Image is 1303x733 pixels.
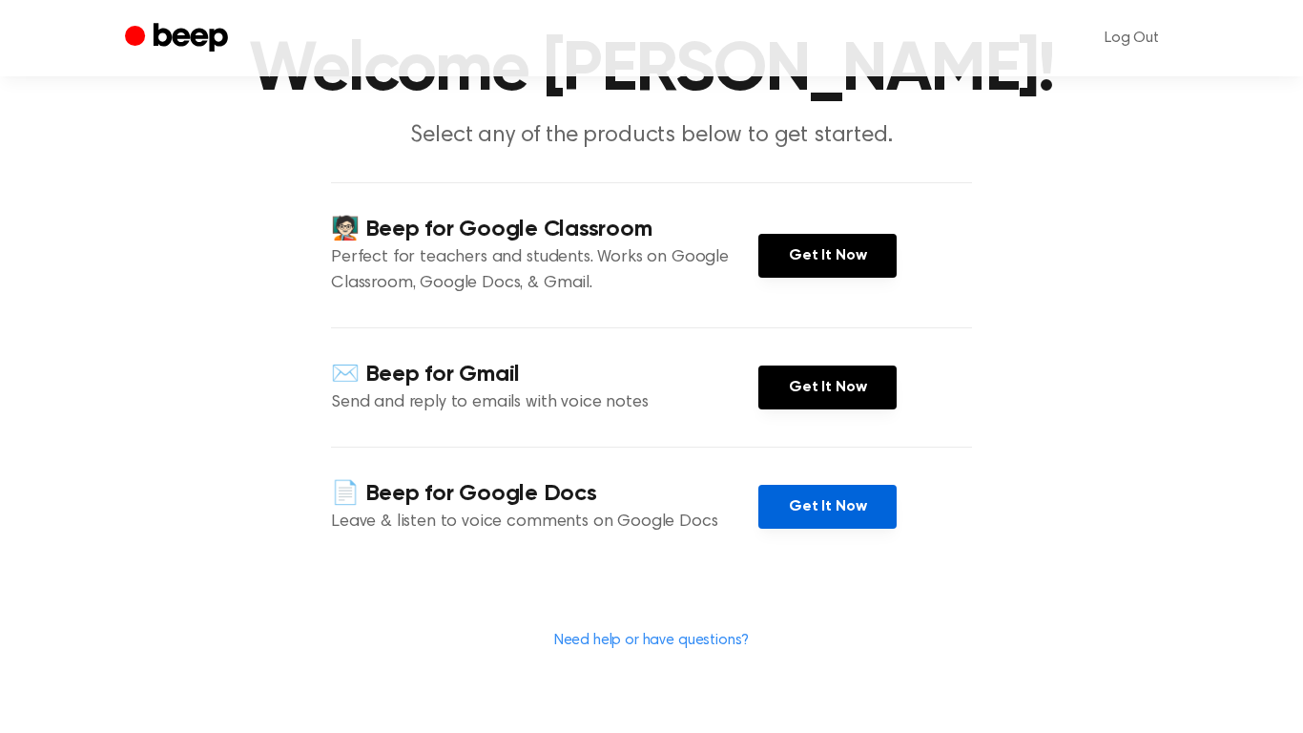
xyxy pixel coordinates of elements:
a: Get It Now [758,234,897,278]
h4: ✉️ Beep for Gmail [331,359,758,390]
p: Perfect for teachers and students. Works on Google Classroom, Google Docs, & Gmail. [331,245,758,297]
a: Log Out [1086,15,1178,61]
a: Need help or have questions? [554,633,750,648]
h4: 📄 Beep for Google Docs [331,478,758,510]
a: Get It Now [758,485,897,529]
p: Leave & listen to voice comments on Google Docs [331,510,758,535]
a: Beep [125,20,233,57]
p: Send and reply to emails with voice notes [331,390,758,416]
a: Get It Now [758,366,897,409]
p: Select any of the products below to get started. [285,120,1018,152]
h4: 🧑🏻‍🏫 Beep for Google Classroom [331,214,758,245]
